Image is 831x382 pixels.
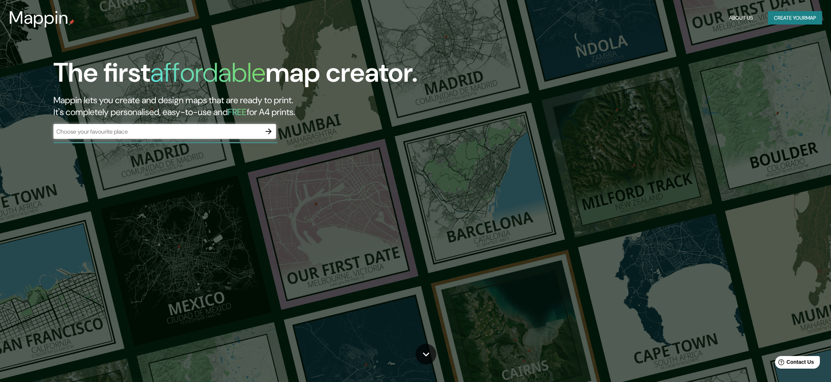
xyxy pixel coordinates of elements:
[765,353,823,374] iframe: Help widget launcher
[69,19,75,25] img: mappin-pin
[150,55,266,90] h1: affordable
[53,94,469,118] h2: Mappin lets you create and design maps that are ready to print. It's completely personalised, eas...
[53,127,261,136] input: Choose your favourite place
[726,11,756,25] button: About Us
[9,7,69,28] h3: Mappin
[768,11,822,25] button: Create yourmap
[53,57,418,94] h1: The first map creator.
[228,106,247,118] h5: FREE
